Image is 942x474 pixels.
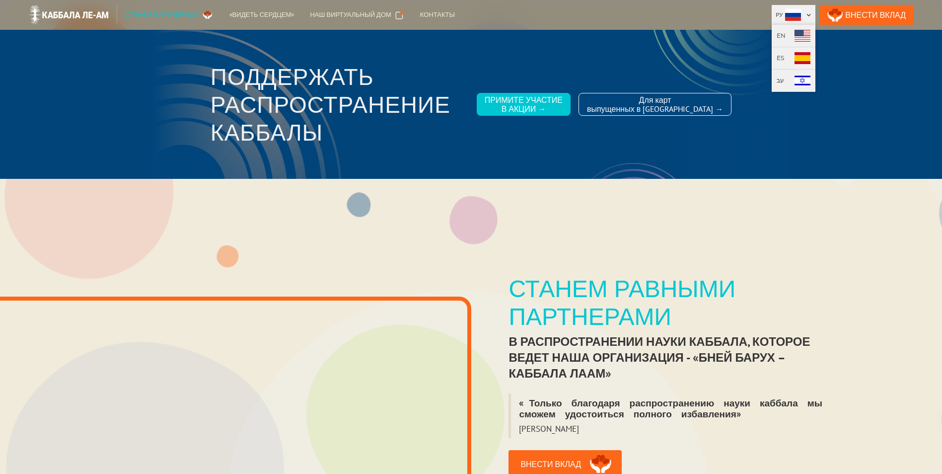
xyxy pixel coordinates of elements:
[211,63,469,146] h3: Поддержать распространение каббалы
[772,47,815,70] a: ES
[117,5,221,25] a: Станем партнерами
[819,5,914,25] a: Внести Вклад
[579,93,731,116] a: Для картвыпущенных в [GEOGRAPHIC_DATA] →
[485,95,563,113] div: Примите участие в акции →
[302,5,412,25] a: Наш виртуальный дом
[477,93,571,116] a: Примите участиев акции →
[508,394,830,423] blockquote: «Только благодаря распространению науки каббала мы сможем удостоиться полного избавления»
[772,70,815,92] a: עב
[772,25,815,47] a: EN
[221,5,302,25] a: «Видеть сердцем»
[772,25,815,92] nav: Ру
[310,10,391,20] div: Наш виртуальный дом
[777,31,786,41] div: EN
[420,10,455,20] div: Контакты
[772,5,815,25] div: Ру
[777,53,784,63] div: ES
[508,274,830,330] div: Станем равными партнерами
[125,10,198,20] div: Станем партнерами
[412,5,463,25] a: Контакты
[587,95,723,113] div: Для карт выпущенных в [GEOGRAPHIC_DATA] →
[229,10,294,20] div: «Видеть сердцем»
[508,423,587,438] blockquote: [PERSON_NAME]
[777,76,784,85] div: עב
[508,334,830,382] div: в распространении науки каббала, которое ведет наша организация - «Бней Барух – Каббала лаАм»
[776,10,783,20] div: Ру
